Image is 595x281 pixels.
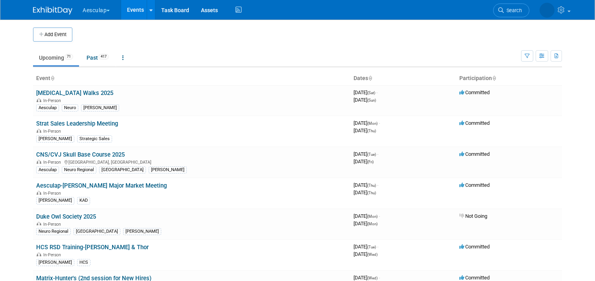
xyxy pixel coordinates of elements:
[459,89,490,95] span: Committed
[492,75,496,81] a: Sort by Participation Type
[459,120,490,126] span: Committed
[37,129,41,133] img: In-Person Event
[77,259,90,266] div: HCS
[367,214,378,219] span: (Mon)
[37,191,41,195] img: In-Person Event
[377,151,378,157] span: -
[540,3,554,18] img: Savannah Jones
[43,252,63,257] span: In-Person
[36,244,149,251] a: HCS RSD Training-[PERSON_NAME] & Thor
[149,166,187,173] div: [PERSON_NAME]
[77,135,112,142] div: Strategic Sales
[36,159,347,165] div: [GEOGRAPHIC_DATA], [GEOGRAPHIC_DATA]
[36,104,59,111] div: Aesculap
[36,197,74,204] div: [PERSON_NAME]
[62,166,96,173] div: Neuro Regional
[379,213,380,219] span: -
[74,228,120,235] div: [GEOGRAPHIC_DATA]
[354,120,380,126] span: [DATE]
[377,182,378,188] span: -
[43,160,63,165] span: In-Person
[43,222,63,227] span: In-Person
[456,72,562,85] th: Participation
[33,50,79,65] a: Upcoming71
[367,276,378,280] span: (Wed)
[367,121,378,126] span: (Mon)
[354,275,380,281] span: [DATE]
[354,251,378,257] span: [DATE]
[367,252,378,257] span: (Wed)
[33,7,72,15] img: ExhibitDay
[123,228,161,235] div: [PERSON_NAME]
[33,72,350,85] th: Event
[354,159,374,164] span: [DATE]
[37,252,41,256] img: In-Person Event
[62,104,78,111] div: Neuro
[367,152,376,157] span: (Tue)
[459,213,487,219] span: Not Going
[354,89,378,95] span: [DATE]
[367,98,376,102] span: (Sun)
[354,97,376,103] span: [DATE]
[36,182,167,189] a: Aesculap-[PERSON_NAME] Major Market Meeting
[376,89,378,95] span: -
[354,190,376,195] span: [DATE]
[459,244,490,250] span: Committed
[36,120,118,127] a: Strat Sales Leadership Meeting
[367,222,378,226] span: (Mon)
[36,213,96,220] a: Duke Owl Society 2025
[367,160,374,164] span: (Fri)
[37,222,41,226] img: In-Person Event
[98,54,109,60] span: 417
[64,54,73,60] span: 71
[36,259,74,266] div: [PERSON_NAME]
[354,244,378,250] span: [DATE]
[37,160,41,164] img: In-Person Event
[459,151,490,157] span: Committed
[367,91,375,95] span: (Sat)
[459,275,490,281] span: Committed
[36,135,74,142] div: [PERSON_NAME]
[33,27,72,42] button: Add Event
[43,98,63,103] span: In-Person
[377,244,378,250] span: -
[36,166,59,173] div: Aesculap
[367,183,376,188] span: (Thu)
[36,228,71,235] div: Neuro Regional
[368,75,372,81] a: Sort by Start Date
[367,245,376,249] span: (Tue)
[354,128,376,133] span: [DATE]
[36,89,113,97] a: [MEDICAL_DATA] Walks 2025
[379,120,380,126] span: -
[504,7,522,13] span: Search
[37,98,41,102] img: In-Person Event
[367,129,376,133] span: (Thu)
[81,104,119,111] div: [PERSON_NAME]
[81,50,115,65] a: Past417
[354,151,378,157] span: [DATE]
[99,166,146,173] div: [GEOGRAPHIC_DATA]
[43,191,63,196] span: In-Person
[459,182,490,188] span: Committed
[43,129,63,134] span: In-Person
[379,275,380,281] span: -
[354,213,380,219] span: [DATE]
[50,75,54,81] a: Sort by Event Name
[354,221,378,226] span: [DATE]
[36,151,125,158] a: CNS/CVJ Skull Base Course 2025
[354,182,378,188] span: [DATE]
[350,72,456,85] th: Dates
[77,197,90,204] div: KAD
[493,4,529,17] a: Search
[367,191,376,195] span: (Thu)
